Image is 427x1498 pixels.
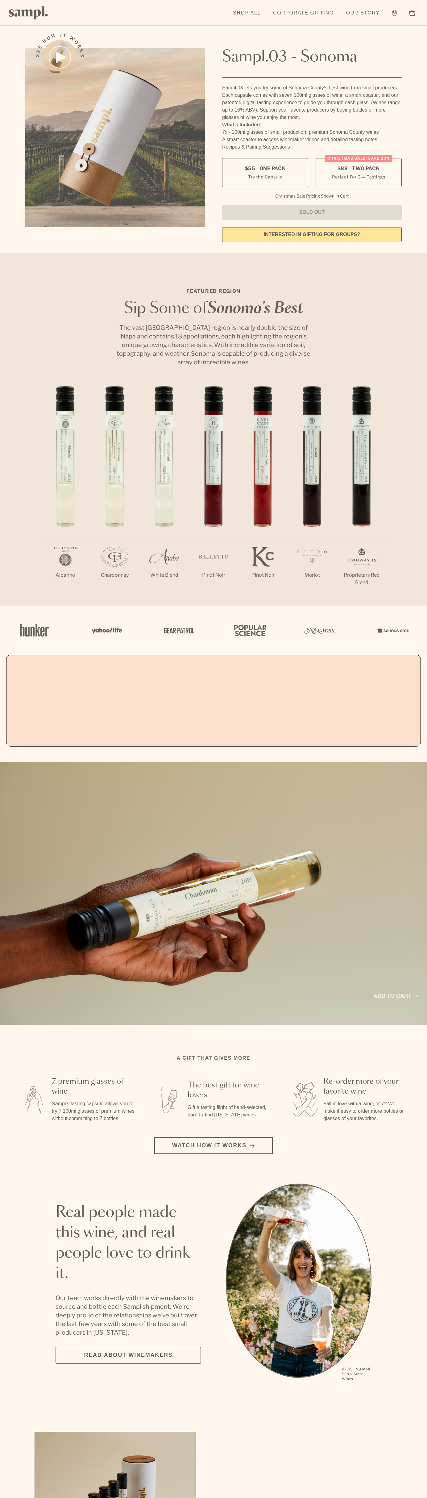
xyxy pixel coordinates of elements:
li: 7x - 100ml glasses of small production, premium Sonoma County wines [222,129,402,136]
img: Artboard_4_28b4d326-c26e-48f9-9c80-911f17d6414e_x450.png [231,617,268,644]
p: Featured Region [115,288,312,295]
li: 5 / 7 [238,386,288,599]
p: White Blend [139,571,189,579]
button: Watch how it works [154,1137,273,1154]
small: Perfect For 2-4 Tastings [332,174,385,180]
h2: A gift that gives more [177,1054,251,1062]
ul: carousel [226,1184,371,1382]
small: Try the Capsule [248,174,282,180]
img: Sampl.03 - Sonoma [25,48,205,227]
li: 7 / 7 [337,386,386,606]
li: 6 / 7 [288,386,337,599]
li: A smart coaster to access winemaker videos and detailed tasting notes. [222,136,402,143]
p: The vast [GEOGRAPHIC_DATA] region is nearly double the size of Napa and contains 18 appellations,... [115,323,312,366]
span: $55 - One Pack [245,165,286,172]
li: Christmas Sale Pricing Shown In Cart [272,193,352,199]
div: Christmas SALE! Save 20% [325,155,392,162]
a: Add to cart [373,992,418,1000]
a: Read about Winemakers [56,1347,201,1364]
a: Shop All [230,6,264,20]
li: 4 / 7 [189,386,238,599]
div: Sampl.03 lets you try some of Sonoma County's best wine from small producers. Each capsule comes ... [222,84,402,121]
em: Sonoma's Best [207,301,303,316]
img: Artboard_5_7fdae55a-36fd-43f7-8bfd-f74a06a2878e_x450.png [159,617,196,644]
p: Sampl's tasting capsule allows you to try 7 100ml glasses of premium wines without committing to ... [52,1100,136,1122]
img: Sampl logo [9,6,48,19]
h3: 7 premium glasses of wine [52,1077,136,1096]
a: Our Story [343,6,383,20]
div: slide 1 [226,1184,371,1382]
p: Albarino [41,571,90,579]
li: 1 / 7 [41,386,90,599]
h3: The best gift for wine lovers [188,1080,272,1100]
button: Sold Out [222,205,402,220]
img: Artboard_6_04f9a106-072f-468a-bdd7-f11783b05722_x450.png [88,617,125,644]
p: Pinot Noir [189,571,238,579]
li: 3 / 7 [139,386,189,599]
p: Our team works directly with the winemakers to source and bottle each Sampl shipment. We’re deepl... [56,1294,201,1337]
a: interested in gifting for groups? [222,227,402,242]
img: Artboard_7_5b34974b-f019-449e-91fb-745f8d0877ee_x450.png [374,617,411,644]
img: Artboard_3_0b291449-6e8c-4d07-b2c2-3f3601a19cd1_x450.png [302,617,339,644]
p: Fall in love with a wine, or 7? We make it easy to order more bottles or glasses of your favorites. [323,1100,407,1122]
button: See how it works [43,40,77,75]
h3: Re-order more of your favorite wine [323,1077,407,1096]
a: Corporate Gifting [270,6,337,20]
h2: Real people made this wine, and real people love to drink it. [56,1202,201,1284]
h1: Sampl.03 - Sonoma [222,48,402,66]
span: $88 - Two Pack [338,165,380,172]
p: Chardonnay [90,571,139,579]
li: Recipes & Pairing Suggestions [222,143,402,151]
img: Artboard_1_c8cd28af-0030-4af1-819c-248e302c7f06_x450.png [16,617,53,644]
p: Proprietary Red Blend [337,571,386,586]
p: Pinot Noir [238,571,288,579]
p: [PERSON_NAME] Sutro, Sutro Wines [342,1367,371,1381]
p: Merlot [288,571,337,579]
li: 2 / 7 [90,386,139,599]
h2: Sip Some of [115,301,312,316]
strong: What’s Included: [222,122,261,127]
p: Gift a tasting flight of hand-selected, hard-to-find [US_STATE] wines. [188,1104,272,1119]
